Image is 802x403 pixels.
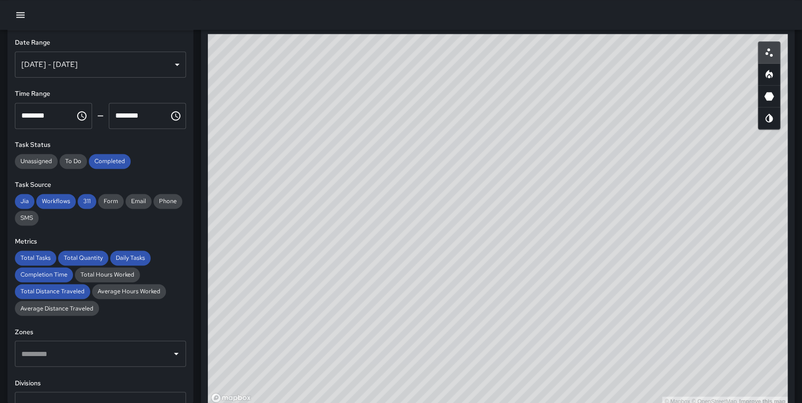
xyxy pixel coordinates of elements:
[15,287,90,295] span: Total Distance Traveled
[58,254,108,262] span: Total Quantity
[153,194,182,209] div: Phone
[15,157,58,165] span: Unassigned
[15,301,99,316] div: Average Distance Traveled
[15,304,99,312] span: Average Distance Traveled
[763,69,775,80] svg: Heatmap
[73,106,91,125] button: Choose time, selected time is 12:00 AM
[15,251,56,265] div: Total Tasks
[166,106,185,125] button: Choose time, selected time is 11:59 PM
[15,52,186,78] div: [DATE] - [DATE]
[758,85,780,107] button: 3D Heatmap
[110,251,151,265] div: Daily Tasks
[15,180,186,190] h6: Task Source
[110,254,151,262] span: Daily Tasks
[36,197,76,205] span: Workflows
[15,194,34,209] div: Jia
[126,197,152,205] span: Email
[92,284,166,299] div: Average Hours Worked
[36,194,76,209] div: Workflows
[92,287,166,295] span: Average Hours Worked
[763,112,775,124] svg: Map Style
[126,194,152,209] div: Email
[15,89,186,99] h6: Time Range
[15,140,186,150] h6: Task Status
[153,197,182,205] span: Phone
[763,91,775,102] svg: 3D Heatmap
[758,107,780,129] button: Map Style
[15,284,90,299] div: Total Distance Traveled
[75,271,140,278] span: Total Hours Worked
[15,267,73,282] div: Completion Time
[763,47,775,58] svg: Scatterplot
[75,267,140,282] div: Total Hours Worked
[98,197,124,205] span: Form
[15,38,186,48] h6: Date Range
[15,327,186,337] h6: Zones
[15,237,186,247] h6: Metrics
[15,211,39,225] div: SMS
[15,214,39,222] span: SMS
[89,157,131,165] span: Completed
[78,197,96,205] span: 311
[15,271,73,278] span: Completion Time
[15,154,58,169] div: Unassigned
[58,251,108,265] div: Total Quantity
[15,254,56,262] span: Total Tasks
[758,63,780,86] button: Heatmap
[170,347,183,360] button: Open
[60,157,87,165] span: To Do
[15,197,34,205] span: Jia
[15,378,186,388] h6: Divisions
[98,194,124,209] div: Form
[758,41,780,64] button: Scatterplot
[60,154,87,169] div: To Do
[78,194,96,209] div: 311
[89,154,131,169] div: Completed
